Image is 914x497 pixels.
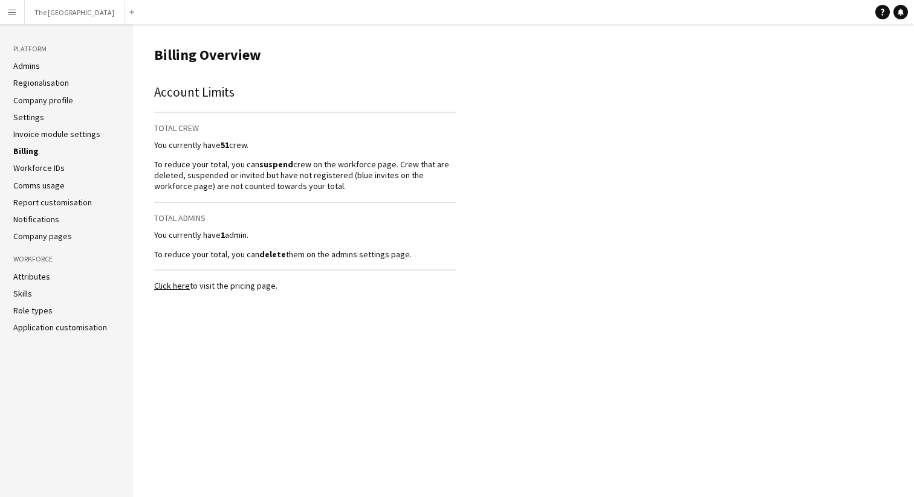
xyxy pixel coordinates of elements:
[13,214,59,225] a: Notifications
[154,139,456,150] p: You currently have crew.
[13,180,65,191] a: Comms usage
[154,83,456,102] h2: Account Limits
[13,77,69,88] a: Regionalisation
[259,249,286,260] strong: delete
[154,249,456,260] p: To reduce your total, you can them on the admins settings page.
[154,213,456,223] h3: Total Admins
[154,280,456,291] p: to visit the pricing page.
[154,280,190,291] a: Click here
[13,254,120,265] h3: Workforce
[154,229,456,240] p: You currently have admin.
[259,159,293,170] strong: suspend
[13,43,120,54] h3: Platform
[13,231,72,242] a: Company pages
[13,197,92,208] a: Report customisation
[154,46,456,64] h1: Billing Overview
[13,60,40,71] a: Admins
[13,112,44,123] a: Settings
[13,322,107,333] a: Application customisation
[13,305,53,316] a: Role types
[13,271,50,282] a: Attributes
[221,229,225,240] strong: 1
[25,1,125,24] button: The [GEOGRAPHIC_DATA]
[13,146,39,156] a: Billing
[13,162,65,173] a: Workforce IDs
[154,123,456,133] h3: Total Crew
[221,139,229,150] strong: 51
[154,159,456,192] p: To reduce your total, you can crew on the workforce page. Crew that are deleted, suspended or inv...
[13,129,100,139] a: Invoice module settings
[13,95,73,106] a: Company profile
[13,288,32,299] a: Skills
